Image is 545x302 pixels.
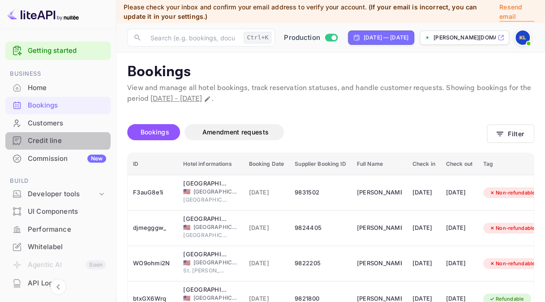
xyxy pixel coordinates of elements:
[183,196,228,204] span: [GEOGRAPHIC_DATA]
[407,153,441,175] th: Check in
[203,95,212,104] button: Change date range
[28,189,97,199] div: Developer tools
[150,94,202,104] span: [DATE] - [DATE]
[5,132,111,149] a: Credit line
[5,238,111,256] div: Whitelabel
[193,223,238,231] span: [GEOGRAPHIC_DATA]
[5,132,111,150] div: Credit line
[5,176,111,186] span: Build
[5,79,111,96] a: Home
[295,221,346,235] div: 9824405
[499,2,534,22] p: Resend email
[5,97,111,113] a: Bookings
[441,153,478,175] th: Check out
[133,186,172,200] div: F3auG8e1i
[295,256,346,271] div: 9822205
[289,153,351,175] th: Supplier Booking ID
[141,128,169,136] span: Bookings
[5,42,111,60] div: Getting started
[364,34,408,42] div: [DATE] — [DATE]
[178,153,243,175] th: Hotel informations
[515,30,530,45] img: ken liu
[5,115,111,132] div: Customers
[183,285,228,294] div: Hilton Stamford Hotel & Executive Meeting Center
[127,83,534,104] p: View and manage all hotel bookings, track reservation statuses, and handle customer requests. Sho...
[5,275,111,292] div: API Logs
[249,223,284,233] span: [DATE]
[5,115,111,131] a: Customers
[183,215,228,224] div: Forest Suites Resort at Heavenly Village
[244,32,271,43] div: Ctrl+K
[133,221,172,235] div: djmegggw_
[483,187,541,198] div: Non-refundable
[28,278,106,289] div: API Logs
[50,279,66,295] button: Collapse navigation
[183,295,190,301] span: United States of America
[357,186,402,200] div: Sunjia Sunjia
[5,69,111,79] span: Business
[412,256,435,271] div: [DATE]
[487,125,534,143] button: Filter
[433,34,496,42] p: [PERSON_NAME][DOMAIN_NAME]
[5,221,111,238] div: Performance
[244,153,290,175] th: Booking Date
[352,153,407,175] th: Full Name
[87,155,106,163] div: New
[127,124,487,140] div: account-settings tabs
[124,3,367,11] span: Please check your inbox and confirm your email address to verify your account.
[28,118,106,129] div: Customers
[193,294,238,302] span: [GEOGRAPHIC_DATA]
[28,154,106,164] div: Commission
[183,179,228,188] div: Riviera Hotel South Beach
[183,224,190,230] span: United States of America
[5,150,111,168] div: CommissionNew
[5,97,111,114] div: Bookings
[483,223,541,234] div: Non-refundable
[446,221,472,235] div: [DATE]
[280,33,341,43] div: Switch to Sandbox mode
[193,259,238,267] span: [GEOGRAPHIC_DATA]
[183,231,228,239] span: [GEOGRAPHIC_DATA]
[28,136,106,146] div: Credit line
[28,242,106,252] div: Whitelabel
[412,221,435,235] div: [DATE]
[128,153,178,175] th: ID
[5,275,111,291] a: API Logs
[5,203,111,220] a: UI Components
[5,238,111,255] a: Whitelabel
[295,186,346,200] div: 9831502
[357,221,402,235] div: Sunjia Sunjia
[183,189,190,194] span: United States of America
[5,221,111,237] a: Performance
[5,79,111,97] div: Home
[7,7,79,22] img: LiteAPI logo
[28,100,106,111] div: Bookings
[145,29,240,47] input: Search (e.g. bookings, documentation)
[249,188,284,198] span: [DATE]
[249,259,284,268] span: [DATE]
[284,33,320,43] span: Production
[28,46,106,56] a: Getting started
[483,258,541,269] div: Non-refundable
[183,260,190,266] span: United States of America
[183,250,228,259] div: Hilton Garden Inn St. George
[412,186,435,200] div: [DATE]
[446,186,472,200] div: [DATE]
[28,224,106,235] div: Performance
[357,256,402,271] div: Sunjia Sunjia
[133,256,172,271] div: WO9ohmi2N
[202,128,269,136] span: Amendment requests
[5,150,111,167] a: CommissionNew
[446,256,472,271] div: [DATE]
[183,267,228,275] span: St. [PERSON_NAME]
[127,63,534,81] p: Bookings
[28,207,106,217] div: UI Components
[28,83,106,93] div: Home
[193,188,238,196] span: [GEOGRAPHIC_DATA]
[5,186,111,202] div: Developer tools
